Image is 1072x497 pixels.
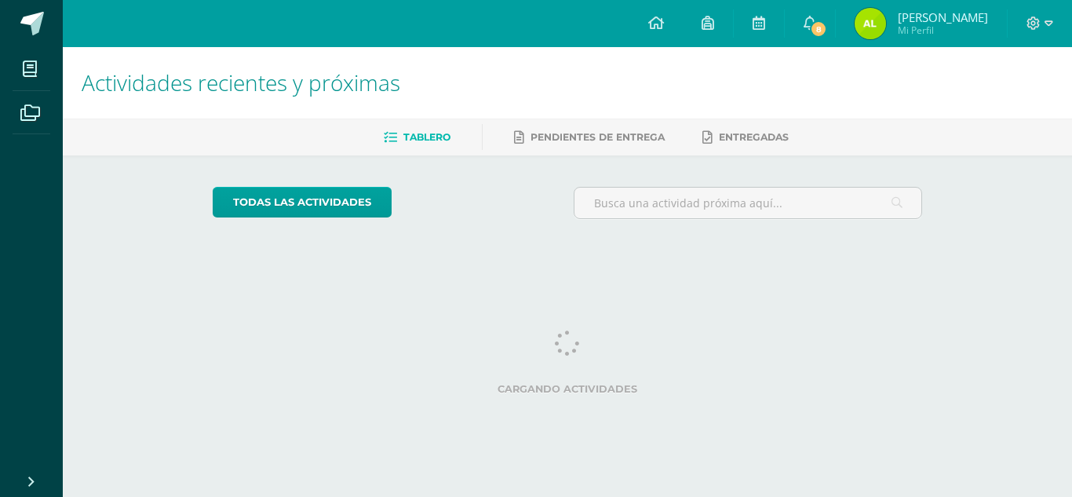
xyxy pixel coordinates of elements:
span: Pendientes de entrega [531,131,665,143]
span: Tablero [403,131,450,143]
img: ea357653897c3a52a2c3a36c1ed00e9f.png [855,8,886,39]
span: Mi Perfil [898,24,988,37]
span: 8 [810,20,827,38]
a: Entregadas [702,125,789,150]
input: Busca una actividad próxima aquí... [574,188,922,218]
a: Pendientes de entrega [514,125,665,150]
a: todas las Actividades [213,187,392,217]
label: Cargando actividades [213,383,923,395]
span: [PERSON_NAME] [898,9,988,25]
a: Tablero [384,125,450,150]
span: Actividades recientes y próximas [82,68,400,97]
span: Entregadas [719,131,789,143]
